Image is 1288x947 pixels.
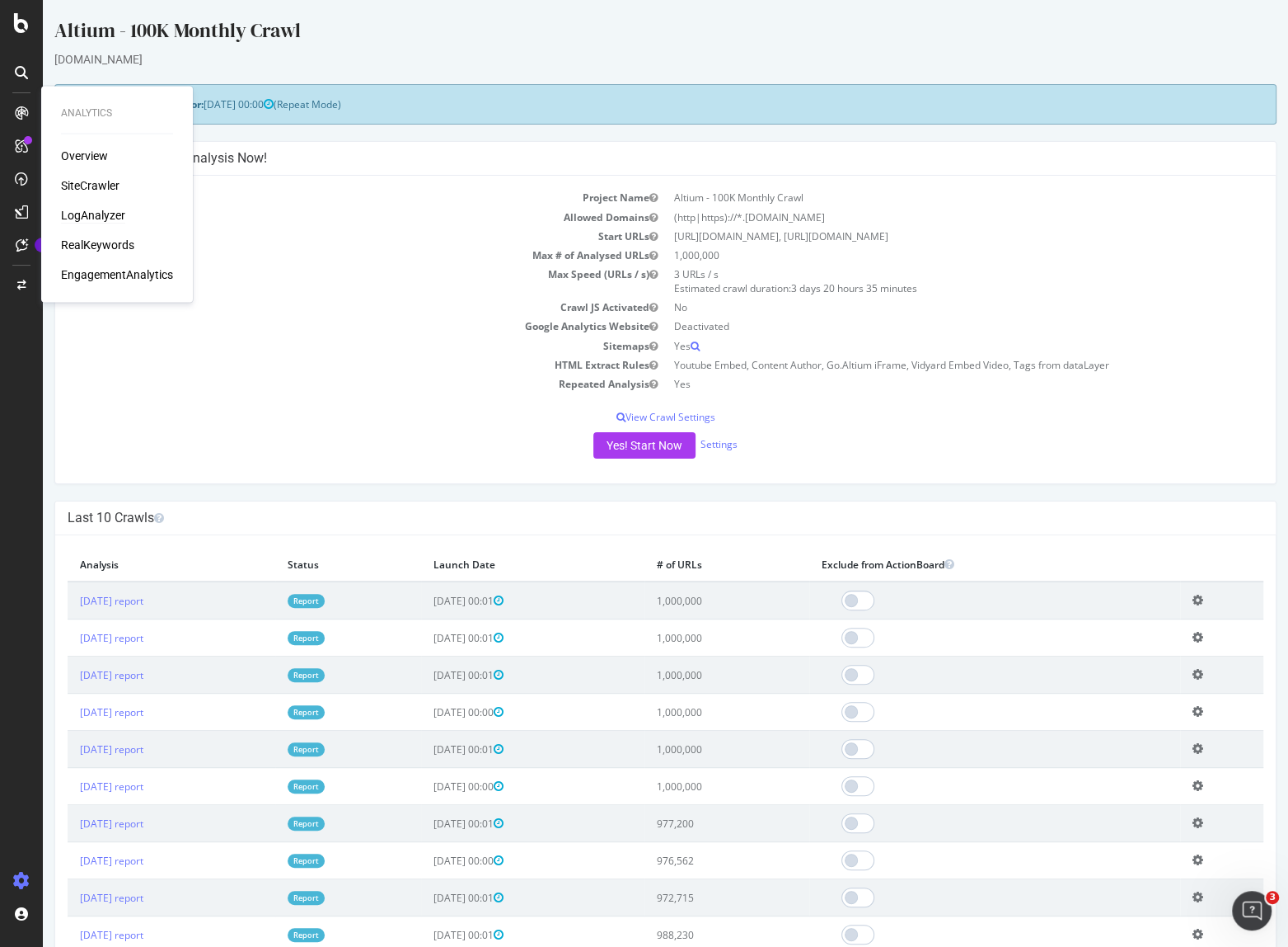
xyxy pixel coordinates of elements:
td: 1,000,000 [602,620,766,657]
div: (Repeat Mode) [12,84,1234,125]
span: [DATE] 00:01 [391,817,461,831]
td: 1,000,000 [602,694,766,731]
a: [DATE] report [37,594,101,608]
span: 3 days 20 hours 35 minutes [748,281,874,295]
td: Project Name [25,188,623,207]
span: [DATE] 00:01 [391,742,461,756]
td: Crawl JS Activated [25,298,623,317]
a: RealKeywords [61,237,134,253]
div: [DOMAIN_NAME] [12,51,1234,68]
td: Allowed Domains [25,208,623,227]
a: [DATE] report [37,891,101,905]
td: 976,562 [602,842,766,879]
a: [DATE] report [37,854,101,868]
a: [DATE] report [37,668,101,682]
a: Overview [61,148,108,164]
a: Report [245,594,282,608]
div: Tooltip anchor [35,238,49,252]
a: [DATE] report [37,780,101,794]
a: Report [245,854,282,868]
td: Yes [623,337,1221,356]
span: [DATE] 00:00 [391,705,461,719]
th: Analysis [25,548,232,582]
td: Youtube Embed, Content Author, Go.Altium iFrame, Vidyard Embed Video, Tags from dataLayer [623,356,1221,375]
td: Start URLs [25,227,623,246]
th: Status [232,548,378,582]
a: Report [245,742,282,756]
span: [DATE] 00:00 [391,854,461,868]
div: Analytics [61,106,173,120]
a: Report [245,631,282,645]
td: Sitemaps [25,337,623,356]
span: [DATE] 00:01 [391,891,461,905]
button: Yes! Start Now [550,432,653,459]
td: No [623,298,1221,317]
td: Repeated Analysis [25,375,623,393]
a: EngagementAnalytics [61,266,173,283]
span: [DATE] 00:00 [391,780,461,794]
div: Altium - 100K Monthly Crawl [12,16,1234,51]
a: Report [245,705,282,719]
th: # of URLs [602,548,766,582]
h4: Configure your New Analysis Now! [25,150,1220,167]
td: Yes [623,375,1221,393]
th: Exclude from ActionBoard [766,548,1137,582]
td: 1,000,000 [602,582,766,620]
span: [DATE] 00:01 [391,594,461,608]
td: 1,000,000 [623,246,1221,265]
td: Max # of Analysed URLs [25,246,623,265]
h4: Last 10 Crawls [25,510,1220,526]
td: Max Speed (URLs / s) [25,265,623,298]
a: [DATE] report [37,817,101,831]
span: [DATE] 00:01 [391,631,461,645]
td: 972,715 [602,879,766,916]
a: Report [245,817,282,831]
td: HTML Extract Rules [25,356,623,375]
td: 1,000,000 [602,731,766,768]
span: [DATE] 00:00 [161,97,231,111]
span: [DATE] 00:01 [391,928,461,942]
a: [DATE] report [37,928,101,942]
strong: Next Launch Scheduled for: [25,97,161,111]
td: Google Analytics Website [25,317,623,336]
td: (http|https)://*.[DOMAIN_NAME] [623,208,1221,227]
a: [DATE] report [37,631,101,645]
td: Altium - 100K Monthly Crawl [623,188,1221,207]
a: LogAnalyzer [61,207,125,224]
span: 3 [1266,891,1279,904]
td: 1,000,000 [602,657,766,694]
td: Deactivated [623,317,1221,336]
p: View Crawl Settings [25,410,1220,424]
td: 1,000,000 [602,768,766,805]
a: SiteCrawler [61,177,119,194]
a: Report [245,780,282,794]
a: [DATE] report [37,705,101,719]
a: Report [245,668,282,682]
span: [DATE] 00:01 [391,668,461,682]
a: Report [245,891,282,905]
a: [DATE] report [37,742,101,756]
a: Report [245,928,282,942]
td: [URL][DOMAIN_NAME], [URL][DOMAIN_NAME] [623,227,1221,246]
td: 3 URLs / s Estimated crawl duration: [623,265,1221,298]
iframe: Intercom live chat [1232,891,1272,931]
a: Settings [658,437,695,451]
th: Launch Date [378,548,602,582]
td: 977,200 [602,805,766,842]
